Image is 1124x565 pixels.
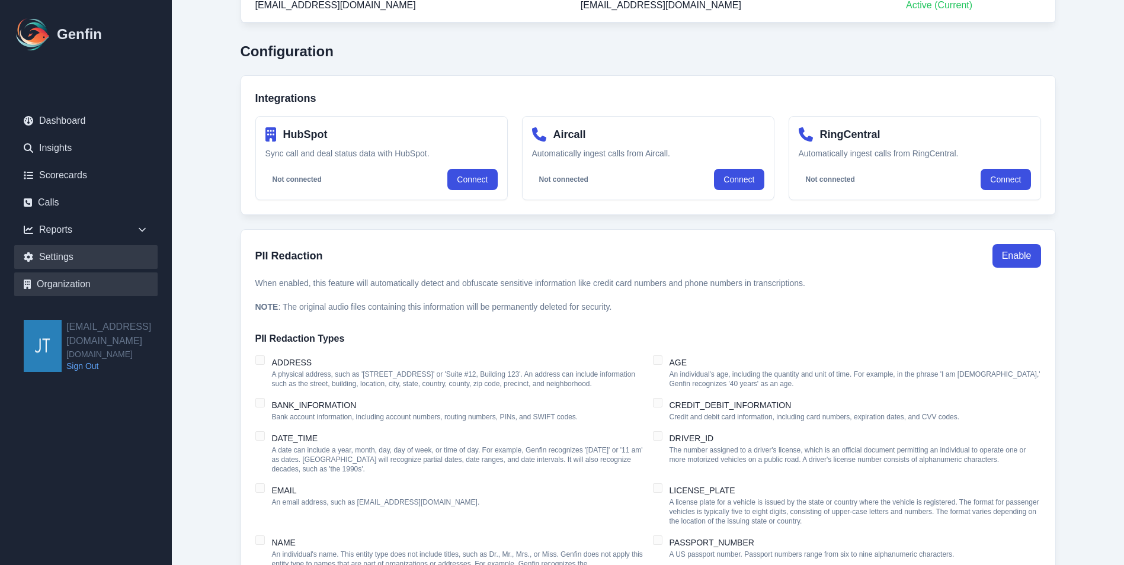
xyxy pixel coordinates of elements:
[265,147,498,159] p: Sync call and deal status data with HubSpot.
[670,497,1041,526] p: A license plate for a vehicle is issued by the state or country where the vehicle is registered. ...
[14,136,158,160] a: Insights
[66,320,172,348] h2: [EMAIL_ADDRESS][DOMAIN_NAME]
[66,360,172,372] a: Sign Out
[283,126,328,143] h4: HubSpot
[272,400,357,410] label: BANK_INFORMATION
[272,486,297,495] label: EMAIL
[272,497,480,507] p: An email address, such as [EMAIL_ADDRESS][DOMAIN_NAME].
[255,302,278,312] strong: NOTE
[241,42,1056,61] h2: Configuration
[532,147,764,159] p: Automatically ingest calls from Aircall.
[272,445,643,474] p: A date can include a year, month, day, day of week, or time of day. For example, Genfin recognize...
[14,109,158,133] a: Dashboard
[670,400,792,410] label: CREDIT_DEBIT_INFORMATION
[255,248,323,264] h3: PII Redaction
[992,244,1041,268] button: Enable
[14,272,158,296] a: Organization
[265,174,329,185] span: Not connected
[255,332,1041,346] h4: PII Redaction Types
[14,191,158,214] a: Calls
[820,126,880,143] h4: RingCentral
[670,538,754,547] label: PASSPORT_NUMBER
[670,550,955,559] p: A US passport number. Passport numbers range from six to nine alphanumeric characters.
[57,25,102,44] h1: Genfin
[670,445,1041,464] p: The number assigned to a driver's license, which is an official document permitting an individual...
[799,174,862,185] span: Not connected
[14,245,158,269] a: Settings
[14,15,52,53] img: Logo
[272,358,312,367] label: ADDRESS
[714,169,764,190] a: Connect
[981,169,1030,190] a: Connect
[670,434,714,443] label: DRIVER_ID
[255,90,1041,107] h3: Integrations
[532,174,595,185] span: Not connected
[553,126,586,143] h4: Aircall
[255,277,1041,313] p: When enabled, this feature will automatically detect and obfuscate sensitive information like cre...
[66,348,172,360] span: [DOMAIN_NAME]
[272,538,296,547] label: NAME
[670,358,687,367] label: AGE
[670,486,735,495] label: LICENSE_PLATE
[272,370,643,389] p: A physical address, such as '[STREET_ADDRESS]' or 'Suite #12, Building 123'. An address can inclu...
[272,412,578,422] p: Bank account information, including account numbers, routing numbers, PINs, and SWIFT codes.
[24,320,62,372] img: jtrevino@aainsco.com
[14,218,158,242] div: Reports
[14,163,158,187] a: Scorecards
[272,434,318,443] label: DATE_TIME
[447,169,497,190] a: Connect
[799,147,1031,159] p: Automatically ingest calls from RingCentral.
[670,412,960,422] p: Credit and debit card information, including card numbers, expiration dates, and CVV codes.
[670,370,1041,389] p: An individual's age, including the quantity and unit of time. For example, in the phrase 'I am [D...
